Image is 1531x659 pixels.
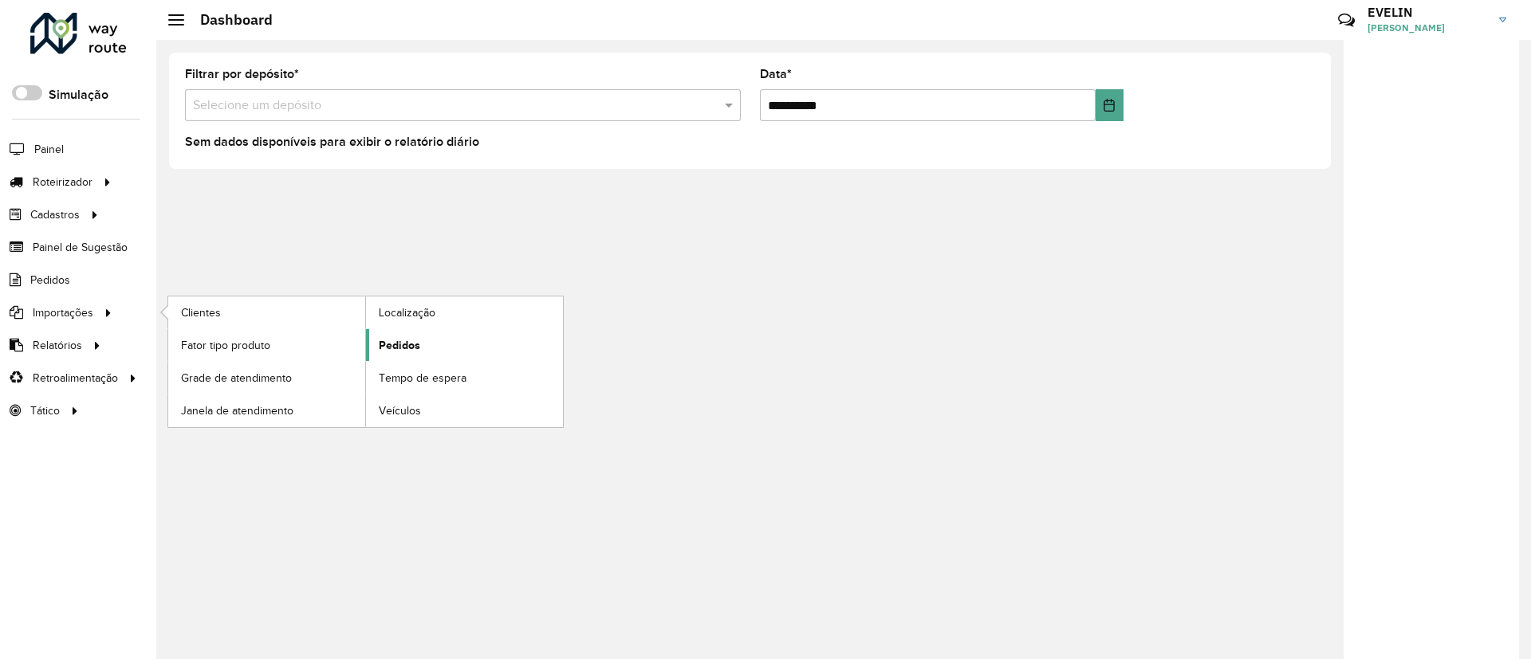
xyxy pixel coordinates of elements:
span: Relatórios [33,337,82,354]
span: Painel de Sugestão [33,239,128,256]
span: Clientes [181,304,221,321]
span: Painel [34,141,64,158]
button: Choose Date [1096,89,1124,121]
a: Janela de atendimento [168,394,365,426]
a: Localização [366,296,563,328]
label: Data [760,65,792,84]
label: Simulação [49,85,108,104]
span: Grade de atendimento [181,370,292,386]
h3: EVELIN [1368,5,1487,20]
a: Grade de atendimento [168,362,365,394]
span: Pedidos [379,337,420,354]
span: Tático [30,402,60,419]
a: Clientes [168,296,365,328]
span: Pedidos [30,272,70,288]
a: Tempo de espera [366,362,563,394]
span: Importações [33,304,93,321]
h2: Dashboard [184,11,273,29]
label: Filtrar por depósito [185,65,299,84]
span: Localização [379,304,435,321]
a: Fator tipo produto [168,329,365,361]
a: Pedidos [366,329,563,361]
label: Sem dados disponíveis para exibir o relatório diário [185,132,479,151]
span: [PERSON_NAME] [1368,21,1487,35]
span: Roteirizador [33,174,92,190]
span: Retroalimentação [33,370,118,386]
span: Janela de atendimento [181,402,293,419]
span: Fator tipo produto [181,337,270,354]
span: Cadastros [30,206,80,223]
span: Veículos [379,402,421,419]
a: Contato Rápido [1329,3,1364,37]
span: Tempo de espera [379,370,466,386]
a: Veículos [366,394,563,426]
